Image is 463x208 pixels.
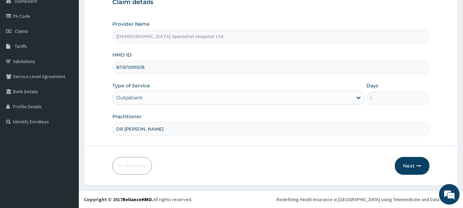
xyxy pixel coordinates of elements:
button: Previous [112,157,152,175]
strong: Copyright © 2017 . [84,196,153,203]
label: Practitioner [112,113,142,120]
a: RelianceHMO [122,196,152,203]
footer: All rights reserved. [79,191,463,208]
input: Enter Name [112,122,430,136]
label: Provider Name [112,21,150,27]
span: Tariffs [15,43,27,49]
button: Next [395,157,429,175]
input: Enter HMO ID [112,61,430,74]
label: Type of Service [112,82,150,89]
span: Claims [15,28,28,34]
label: Days [366,82,378,89]
div: Outpatient [116,94,143,101]
div: Redefining Heath Insurance in [GEOGRAPHIC_DATA] using Telemedicine and Data Science! [277,196,458,203]
label: HMO ID [112,51,132,58]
